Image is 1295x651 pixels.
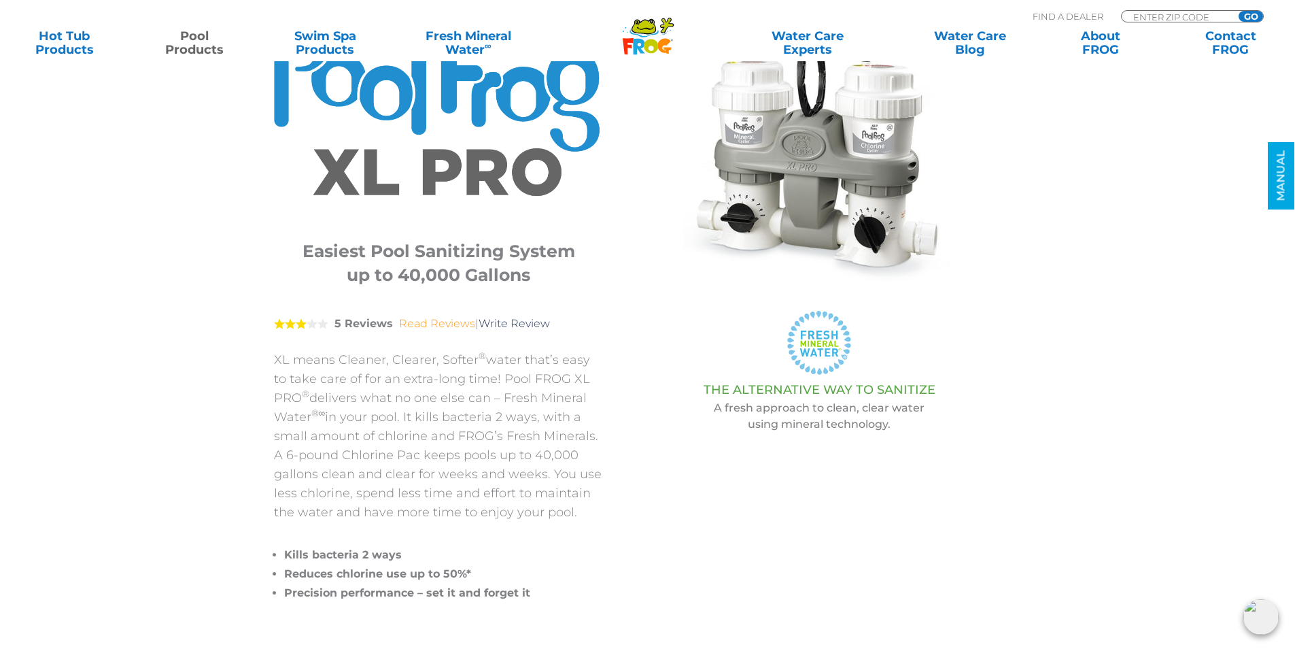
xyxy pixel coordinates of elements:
[1132,11,1224,22] input: Zip Code Form
[479,350,486,361] sup: ®
[1050,29,1151,56] a: AboutFROG
[274,17,604,216] img: Product Logo
[291,239,587,287] h3: Easiest Pool Sanitizing System up to 40,000 Gallons
[284,584,604,603] li: Precision performance – set it and forget it
[404,29,532,56] a: Fresh MineralWater∞
[302,388,309,399] sup: ®
[284,565,604,584] li: Reduces chlorine use up to 50%*
[1243,599,1279,635] img: openIcon
[919,29,1020,56] a: Water CareBlog
[311,407,326,418] sup: ®∞
[479,317,550,330] a: Write Review
[1239,11,1263,22] input: GO
[725,29,890,56] a: Water CareExperts
[1268,142,1294,210] a: MANUAL
[274,297,604,350] div: |
[1180,29,1281,56] a: ContactFROG
[274,350,604,522] p: XL means Cleaner, Clearer, Softer water that’s easy to take care of for an extra-long time! Pool ...
[638,383,1001,397] h3: THE ALTERNATIVE WAY TO SANITIZE
[144,29,245,56] a: PoolProducts
[399,317,475,330] a: Read Reviews
[275,29,376,56] a: Swim SpaProducts
[1033,10,1103,22] p: Find A Dealer
[638,400,1001,433] p: A fresh approach to clean, clear water using mineral technology.
[274,318,307,329] span: 3
[485,40,491,51] sup: ∞
[284,546,604,565] li: Kills bacteria 2 ways
[14,29,115,56] a: Hot TubProducts
[334,317,393,330] strong: 5 Reviews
